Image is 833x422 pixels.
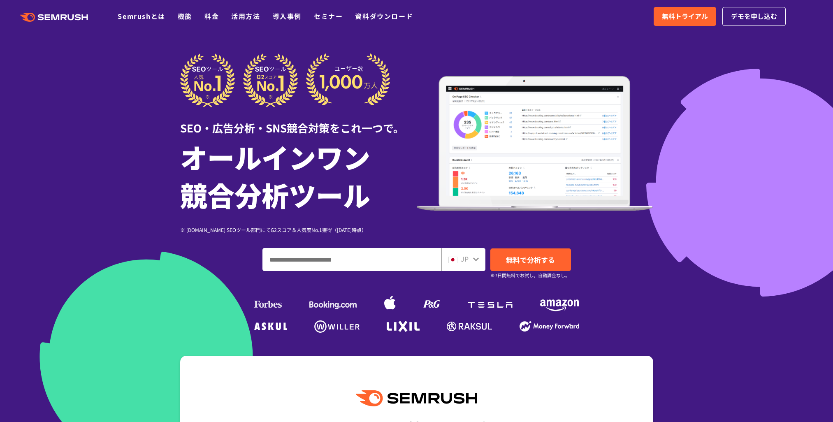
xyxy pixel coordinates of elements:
span: デモを申し込む [731,11,777,22]
div: ※ [DOMAIN_NAME] SEOツール部門にてG2スコア＆人気度No.1獲得（[DATE]時点） [180,226,417,234]
a: 資料ダウンロード [355,11,413,21]
a: 導入事例 [273,11,302,21]
a: 活用方法 [231,11,260,21]
span: 無料で分析する [506,255,555,265]
a: 料金 [204,11,219,21]
h1: オールインワン 競合分析ツール [180,138,417,213]
small: ※7日間無料でお試し。自動課金なし。 [490,271,570,279]
span: JP [461,254,469,264]
a: セミナー [314,11,343,21]
span: 無料トライアル [662,11,708,22]
input: ドメイン、キーワードまたはURLを入力してください [263,248,441,271]
a: 機能 [178,11,192,21]
a: 無料で分析する [490,248,571,271]
a: デモを申し込む [722,7,786,26]
a: 無料トライアル [654,7,716,26]
div: SEO・広告分析・SNS競合対策をこれ一つで。 [180,107,417,136]
img: Semrush [356,390,477,406]
a: Semrushとは [118,11,165,21]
